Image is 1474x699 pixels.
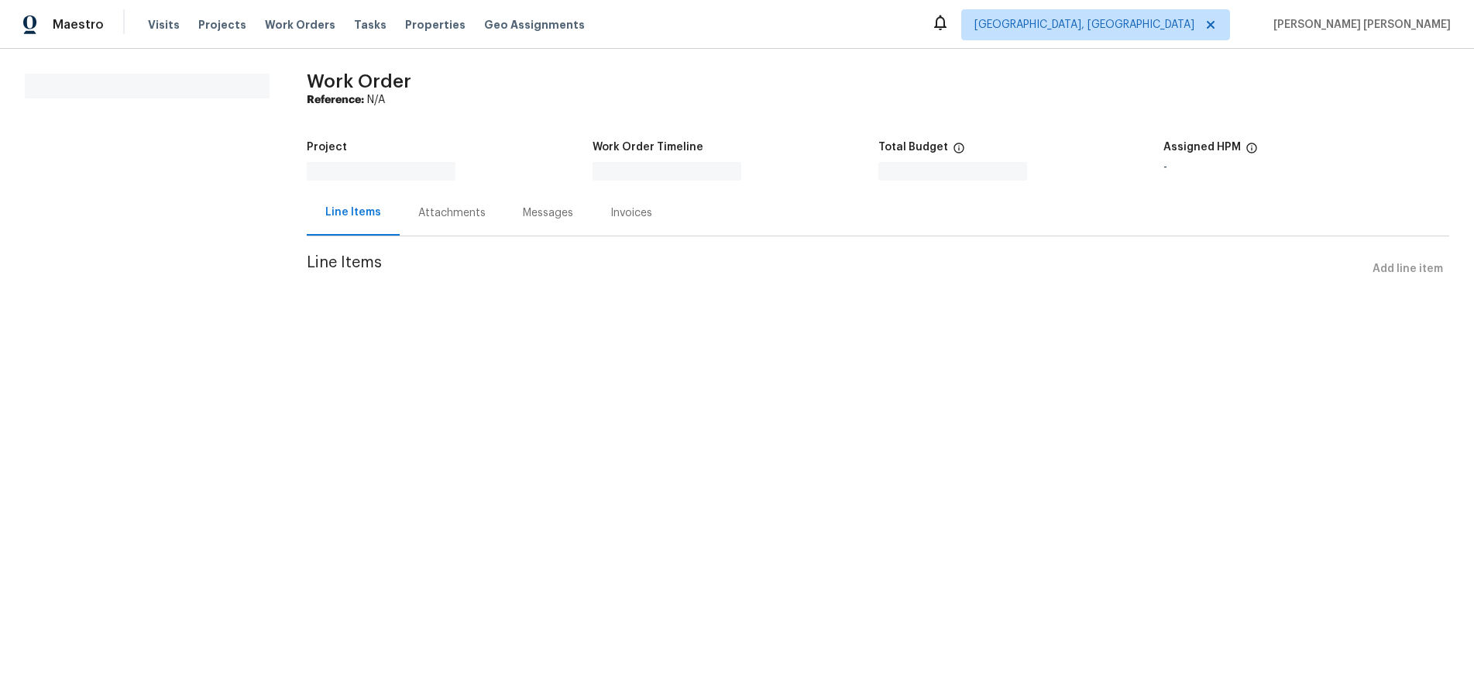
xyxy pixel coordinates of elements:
span: Maestro [53,17,104,33]
div: - [1163,162,1449,173]
div: Messages [523,205,573,221]
span: Properties [405,17,466,33]
span: The total cost of line items that have been proposed by Opendoor. This sum includes line items th... [953,142,965,162]
div: Invoices [610,205,652,221]
b: Reference: [307,95,364,105]
h5: Work Order Timeline [593,142,703,153]
span: Work Orders [265,17,335,33]
span: Geo Assignments [484,17,585,33]
span: Tasks [354,19,387,30]
span: [GEOGRAPHIC_DATA], [GEOGRAPHIC_DATA] [974,17,1194,33]
div: N/A [307,92,1449,108]
span: Projects [198,17,246,33]
h5: Assigned HPM [1163,142,1241,153]
h5: Total Budget [878,142,948,153]
span: [PERSON_NAME] [PERSON_NAME] [1267,17,1451,33]
h5: Project [307,142,347,153]
span: Visits [148,17,180,33]
span: Work Order [307,72,411,91]
span: Line Items [307,255,1366,284]
div: Attachments [418,205,486,221]
div: Line Items [325,205,381,220]
span: The hpm assigned to this work order. [1246,142,1258,162]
